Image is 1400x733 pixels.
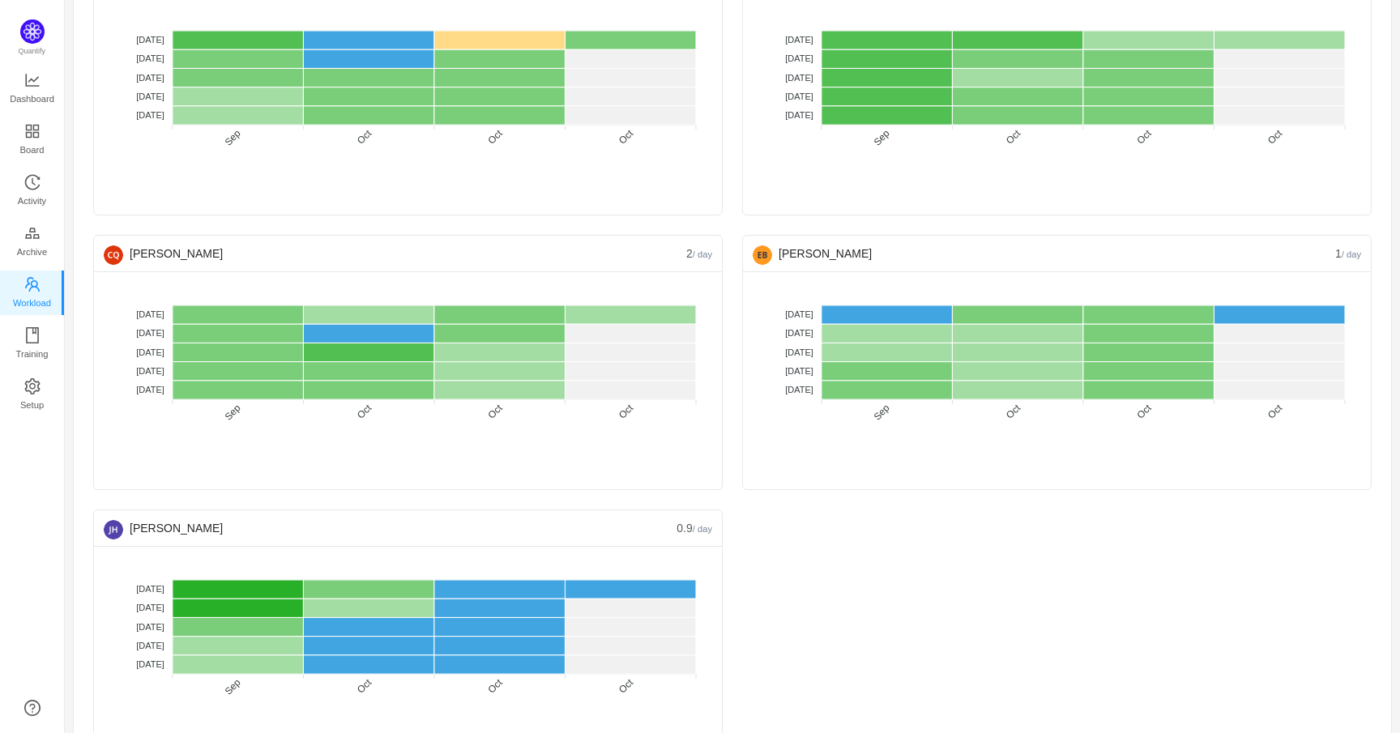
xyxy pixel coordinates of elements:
[677,522,712,535] span: 0.9
[1004,402,1023,421] tspan: Oct
[1335,247,1361,260] span: 1
[18,185,46,217] span: Activity
[13,287,51,319] span: Workload
[223,676,243,697] tspan: Sep
[785,92,813,101] tspan: [DATE]
[785,366,813,376] tspan: [DATE]
[20,134,45,166] span: Board
[785,73,813,83] tspan: [DATE]
[136,110,164,120] tspan: [DATE]
[104,520,123,539] img: JH-2.png
[1266,127,1285,147] tspan: Oct
[136,328,164,338] tspan: [DATE]
[486,402,506,421] tspan: Oct
[136,385,164,394] tspan: [DATE]
[24,277,41,309] a: Workload
[785,110,813,120] tspan: [DATE]
[136,584,164,594] tspan: [DATE]
[136,603,164,612] tspan: [DATE]
[104,510,677,546] div: [PERSON_NAME]
[136,92,164,101] tspan: [DATE]
[753,236,1335,271] div: [PERSON_NAME]
[223,127,243,147] tspan: Sep
[24,73,41,105] a: Dashboard
[24,123,41,139] i: icon: appstore
[24,327,41,343] i: icon: book
[785,328,813,338] tspan: [DATE]
[785,385,813,394] tspan: [DATE]
[693,249,712,259] small: / day
[24,124,41,156] a: Board
[486,676,506,696] tspan: Oct
[355,676,374,696] tspan: Oct
[785,347,813,357] tspan: [DATE]
[693,524,712,534] small: / day
[15,338,48,370] span: Training
[24,72,41,88] i: icon: line-chart
[136,309,164,319] tspan: [DATE]
[1135,127,1155,147] tspan: Oct
[617,676,636,696] tspan: Oct
[355,402,374,421] tspan: Oct
[24,328,41,360] a: Training
[872,127,892,147] tspan: Sep
[136,622,164,632] tspan: [DATE]
[617,127,636,147] tspan: Oct
[136,73,164,83] tspan: [DATE]
[1135,402,1155,421] tspan: Oct
[24,700,41,716] a: icon: question-circle
[24,379,41,411] a: Setup
[104,245,123,265] img: CQ-1.png
[785,53,813,63] tspan: [DATE]
[24,174,41,190] i: icon: history
[20,19,45,44] img: Quantify
[17,236,47,268] span: Archive
[136,347,164,357] tspan: [DATE]
[19,47,46,55] span: Quantify
[10,83,54,115] span: Dashboard
[136,366,164,376] tspan: [DATE]
[136,641,164,650] tspan: [DATE]
[24,225,41,241] i: icon: gold
[355,127,374,147] tspan: Oct
[753,245,772,265] img: EB-6.png
[223,402,243,422] tspan: Sep
[136,35,164,45] tspan: [DATE]
[1266,402,1285,421] tspan: Oct
[785,35,813,45] tspan: [DATE]
[24,226,41,258] a: Archive
[24,276,41,292] i: icon: team
[136,659,164,669] tspan: [DATE]
[104,236,686,271] div: [PERSON_NAME]
[785,309,813,319] tspan: [DATE]
[136,53,164,63] tspan: [DATE]
[686,247,712,260] span: 2
[24,378,41,394] i: icon: setting
[1004,127,1023,147] tspan: Oct
[1342,249,1361,259] small: / day
[24,175,41,207] a: Activity
[617,402,636,421] tspan: Oct
[486,127,506,147] tspan: Oct
[872,402,892,422] tspan: Sep
[20,389,44,421] span: Setup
